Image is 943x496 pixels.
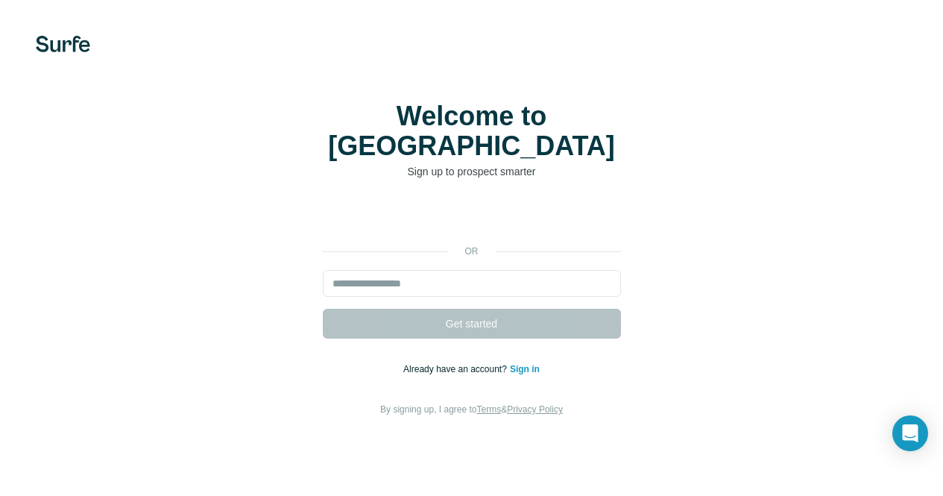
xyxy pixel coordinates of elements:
p: Sign up to prospect smarter [323,164,621,179]
div: Open Intercom Messenger [892,415,928,451]
span: By signing up, I agree to & [380,404,563,415]
a: Privacy Policy [507,404,563,415]
a: Terms [477,404,502,415]
iframe: Sign in with Google Button [315,201,628,234]
img: Surfe's logo [36,36,90,52]
p: or [448,245,496,258]
a: Sign in [510,364,540,374]
span: Already have an account? [403,364,510,374]
h1: Welcome to [GEOGRAPHIC_DATA] [323,101,621,161]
